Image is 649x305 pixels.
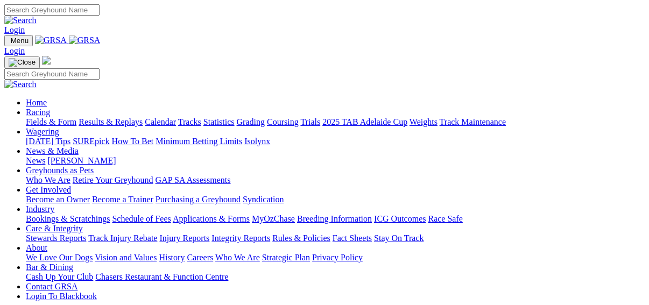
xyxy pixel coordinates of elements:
a: Industry [26,204,54,214]
a: Cash Up Your Club [26,272,93,281]
button: Toggle navigation [4,56,40,68]
a: Vision and Values [95,253,157,262]
a: Chasers Restaurant & Function Centre [95,272,228,281]
a: About [26,243,47,252]
a: History [159,253,185,262]
a: Statistics [203,117,235,126]
a: Minimum Betting Limits [156,137,242,146]
div: About [26,253,645,263]
a: Calendar [145,117,176,126]
a: Become a Trainer [92,195,153,204]
div: Care & Integrity [26,233,645,243]
div: Wagering [26,137,645,146]
a: News [26,156,45,165]
img: logo-grsa-white.png [42,56,51,65]
a: Stewards Reports [26,233,86,243]
a: Fact Sheets [333,233,372,243]
span: Menu [11,37,29,45]
div: Racing [26,117,645,127]
a: Bar & Dining [26,263,73,272]
a: Become an Owner [26,195,90,204]
a: GAP SA Assessments [156,175,231,185]
a: ICG Outcomes [374,214,426,223]
a: Applications & Forms [173,214,250,223]
a: Stay On Track [374,233,424,243]
a: Login [4,25,25,34]
a: Racing [26,108,50,117]
a: MyOzChase [252,214,295,223]
a: SUREpick [73,137,109,146]
a: Careers [187,253,213,262]
div: Bar & Dining [26,272,645,282]
a: Get Involved [26,185,71,194]
a: Contact GRSA [26,282,77,291]
a: Results & Replays [79,117,143,126]
input: Search [4,4,100,16]
a: Race Safe [428,214,462,223]
a: Purchasing a Greyhound [156,195,241,204]
a: News & Media [26,146,79,155]
a: Coursing [267,117,299,126]
div: News & Media [26,156,645,166]
a: Care & Integrity [26,224,83,233]
img: GRSA [69,36,101,45]
img: Search [4,80,37,89]
a: Fields & Form [26,117,76,126]
a: Login To Blackbook [26,292,97,301]
a: Login [4,46,25,55]
a: Weights [410,117,438,126]
img: Close [9,58,36,67]
a: Who We Are [215,253,260,262]
a: Home [26,98,47,107]
a: Who We Are [26,175,70,185]
a: Integrity Reports [211,233,270,243]
a: Breeding Information [297,214,372,223]
a: Greyhounds as Pets [26,166,94,175]
a: Bookings & Scratchings [26,214,110,223]
a: Isolynx [244,137,270,146]
a: Track Maintenance [440,117,506,126]
a: Wagering [26,127,59,136]
div: Get Involved [26,195,645,204]
a: Tracks [178,117,201,126]
a: Track Injury Rebate [88,233,157,243]
a: Syndication [243,195,284,204]
a: How To Bet [112,137,154,146]
a: Strategic Plan [262,253,310,262]
a: [PERSON_NAME] [47,156,116,165]
button: Toggle navigation [4,35,33,46]
a: Injury Reports [159,233,209,243]
a: Schedule of Fees [112,214,171,223]
div: Industry [26,214,645,224]
input: Search [4,68,100,80]
a: Retire Your Greyhound [73,175,153,185]
img: Search [4,16,37,25]
a: 2025 TAB Adelaide Cup [322,117,407,126]
a: Trials [300,117,320,126]
img: GRSA [35,36,67,45]
div: Greyhounds as Pets [26,175,645,185]
a: Grading [237,117,265,126]
a: Privacy Policy [312,253,363,262]
a: Rules & Policies [272,233,330,243]
a: We Love Our Dogs [26,253,93,262]
a: [DATE] Tips [26,137,70,146]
